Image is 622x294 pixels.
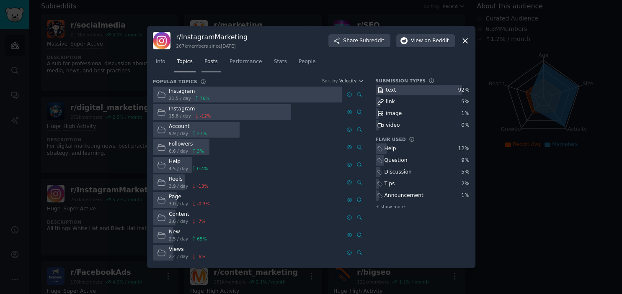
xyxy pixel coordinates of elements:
[197,218,205,224] span: -7 %
[197,201,209,207] span: -0.3 %
[396,34,455,48] button: Viewon Reddit
[169,113,191,119] span: 15.8 / day
[458,87,469,94] div: 92 %
[197,253,205,259] span: -6 %
[169,88,209,95] div: Instagram
[385,192,423,199] div: Announcement
[376,78,426,84] h3: Submission Types
[385,145,396,153] div: Help
[200,95,209,101] span: 76 %
[153,32,170,49] img: InstagramMarketing
[339,78,356,84] span: Velocity
[169,148,188,154] span: 6.6 / day
[169,158,208,166] div: Help
[385,180,395,188] div: Tips
[274,58,287,66] span: Stats
[169,246,206,253] div: Views
[201,55,221,72] a: Posts
[174,55,196,72] a: Topics
[328,34,390,48] button: ShareSubreddit
[197,166,208,171] span: 0.4 %
[458,145,469,153] div: 12 %
[296,55,319,72] a: People
[156,58,165,66] span: Info
[169,211,206,218] div: Content
[197,183,208,189] span: -13 %
[385,157,408,164] div: Question
[197,236,206,242] span: 65 %
[271,55,290,72] a: Stats
[386,122,400,129] div: video
[197,130,206,136] span: 27 %
[461,122,469,129] div: 0 %
[376,204,405,210] span: + show more
[461,98,469,106] div: 5 %
[169,201,188,207] span: 3.0 / day
[169,218,188,224] span: 2.6 / day
[176,43,248,49] div: 267k members since [DATE]
[230,58,262,66] span: Performance
[169,123,207,130] div: Account
[461,169,469,176] div: 5 %
[424,37,449,45] span: on Reddit
[204,58,218,66] span: Posts
[227,55,265,72] a: Performance
[169,105,211,113] div: Instagram
[197,148,204,154] span: 3 %
[385,169,412,176] div: Discussion
[386,110,402,118] div: image
[169,183,188,189] span: 3.9 / day
[461,157,469,164] div: 9 %
[169,166,188,171] span: 4.5 / day
[176,33,248,41] h3: r/ InstagramMarketing
[339,78,364,84] button: Velocity
[177,58,193,66] span: Topics
[386,87,396,94] div: text
[376,136,406,142] h3: Flair Used
[461,110,469,118] div: 1 %
[169,228,207,236] div: New
[169,193,210,201] div: Page
[169,141,204,148] div: Followers
[343,37,384,45] span: Share
[200,113,211,119] span: -12 %
[169,95,191,101] span: 21.5 / day
[169,253,188,259] span: 2.4 / day
[322,78,338,84] div: Sort by
[359,37,384,45] span: Subreddit
[169,176,208,183] div: Reels
[461,180,469,188] div: 2 %
[169,236,188,242] span: 2.5 / day
[153,79,197,84] h3: Popular Topics
[411,37,449,45] span: View
[299,58,316,66] span: People
[386,98,395,106] div: link
[169,130,188,136] span: 9.9 / day
[153,55,168,72] a: Info
[461,192,469,199] div: 1 %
